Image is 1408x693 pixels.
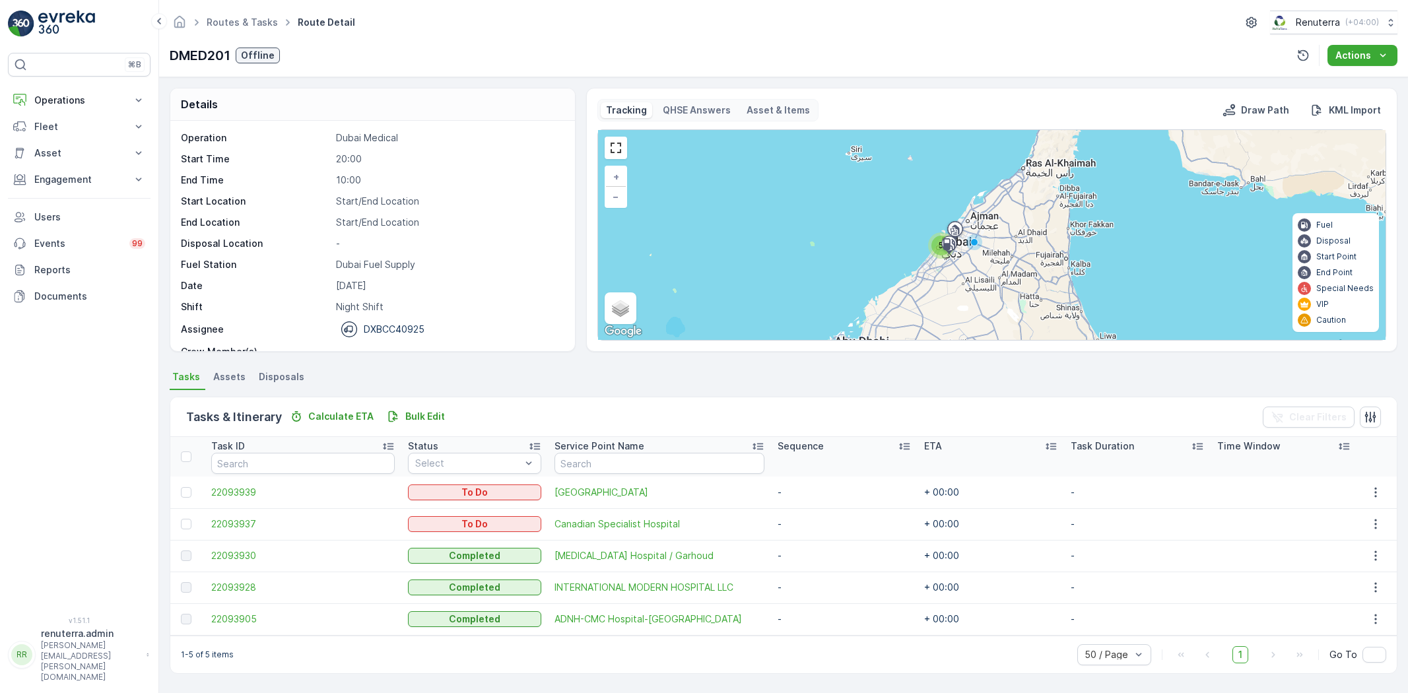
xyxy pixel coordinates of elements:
button: Asset [8,140,151,166]
a: 22093928 [211,581,395,594]
div: Toggle Row Selected [181,550,191,561]
button: Draw Path [1217,102,1294,118]
div: RR [11,644,32,665]
span: 22093937 [211,517,395,531]
img: Google [601,323,645,340]
p: Fuel Station [181,258,331,271]
p: Disposal [1316,236,1351,246]
p: Sequence [778,440,824,453]
p: Fuel [1316,220,1333,230]
p: End Location [181,216,331,229]
div: 0 [598,130,1386,340]
p: End Time [181,174,331,187]
p: 99 [132,238,143,249]
p: Users [34,211,145,224]
p: Offline [241,49,275,62]
td: - [1064,540,1211,572]
p: Engagement [34,173,124,186]
button: RRrenuterra.admin[PERSON_NAME][EMAIL_ADDRESS][PERSON_NAME][DOMAIN_NAME] [8,627,151,682]
a: HMS Hospital / Garhoud [554,549,764,562]
p: QHSE Answers [663,104,731,117]
td: + 00:00 [918,572,1064,603]
p: Disposal Location [181,237,331,250]
p: DXBCC40925 [364,323,424,336]
span: [GEOGRAPHIC_DATA] [554,486,764,499]
a: 22093939 [211,486,395,499]
span: Assets [213,370,246,383]
span: Tasks [172,370,200,383]
div: Toggle Row Selected [181,519,191,529]
p: Calculate ETA [308,410,374,423]
p: Assignee [181,323,224,336]
div: Toggle Row Selected [181,487,191,498]
p: 1-5 of 5 items [181,649,234,660]
span: 1 [1232,646,1248,663]
div: Toggle Row Selected [181,614,191,624]
p: - [336,345,561,358]
a: Open this area in Google Maps (opens a new window) [601,323,645,340]
button: Engagement [8,166,151,193]
button: Renuterra(+04:00) [1270,11,1397,34]
p: VIP [1316,299,1329,310]
p: Start Location [181,195,331,208]
p: ⌘B [128,59,141,70]
p: Status [408,440,438,453]
p: Night Shift [336,300,561,313]
p: Date [181,279,331,292]
td: - [771,603,918,635]
p: - [336,237,561,250]
a: Zoom Out [606,187,626,207]
td: - [771,477,918,508]
button: Actions [1327,45,1397,66]
td: - [771,572,918,603]
p: End Point [1316,267,1353,278]
td: - [771,540,918,572]
p: Asset & Items [747,104,810,117]
p: Asset [34,147,124,160]
a: Canadian Specialist Hospital [554,517,764,531]
img: logo [8,11,34,37]
p: Start/End Location [336,216,561,229]
p: Details [181,96,218,112]
p: Shift [181,300,331,313]
p: ETA [924,440,942,453]
p: 20:00 [336,152,561,166]
span: Route Detail [295,16,358,29]
span: + [613,171,619,182]
span: 22093930 [211,549,395,562]
span: INTERNATIONAL MODERN HOSPITAL LLC [554,581,764,594]
p: Tracking [606,104,647,117]
a: ADNH-CMC Hospital-Jadaf [554,612,764,626]
a: Reports [8,257,151,283]
input: Search [554,453,764,474]
p: Special Needs [1316,283,1374,294]
span: Go To [1329,648,1357,661]
p: KML Import [1329,104,1381,117]
a: Zoom In [606,167,626,187]
p: Bulk Edit [405,410,445,423]
td: + 00:00 [918,603,1064,635]
a: Homepage [172,20,187,31]
button: Completed [408,548,541,564]
button: Clear Filters [1263,407,1355,428]
p: Select [415,457,521,470]
a: Users [8,204,151,230]
p: Task ID [211,440,245,453]
button: To Do [408,516,541,532]
p: Events [34,237,121,250]
span: − [613,191,619,202]
td: + 00:00 [918,477,1064,508]
a: View Fullscreen [606,138,626,158]
button: Operations [8,87,151,114]
p: Reports [34,263,145,277]
img: logo_light-DOdMpM7g.png [38,11,95,37]
p: [DATE] [336,279,561,292]
p: Start Time [181,152,331,166]
a: 22093905 [211,612,395,626]
p: Task Duration [1071,440,1134,453]
a: Al Zahra Hospital [554,486,764,499]
p: ( +04:00 ) [1345,17,1379,28]
p: 10:00 [336,174,561,187]
p: Start Point [1316,251,1357,262]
